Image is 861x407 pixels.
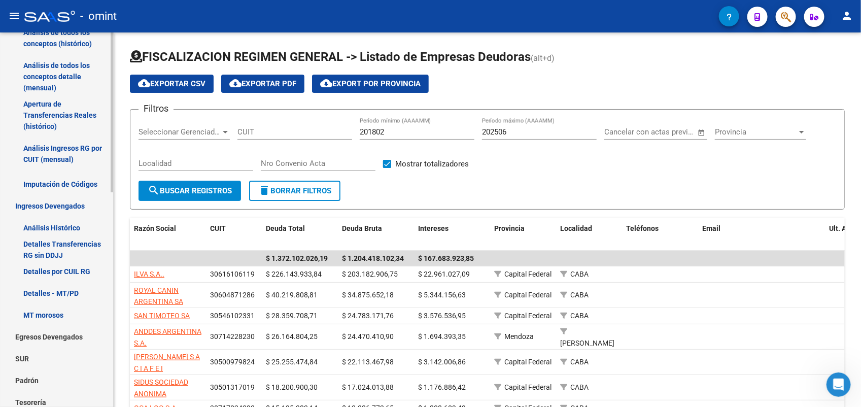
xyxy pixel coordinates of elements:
[715,127,797,137] span: Provincia
[139,101,174,116] h3: Filtros
[531,53,555,63] span: (alt+d)
[134,286,183,306] span: ROYAL CANIN ARGENTINA SA
[266,254,328,262] span: $ 1.372.102.026,19
[342,358,394,366] span: $ 22.113.467,98
[134,353,200,372] span: [PERSON_NAME] S A C I A F E I
[266,383,318,391] span: $ 18.200.900,30
[148,184,160,196] mat-icon: search
[80,5,117,27] span: - omint
[418,224,449,232] span: Intereses
[829,224,856,232] span: Ult. Acta
[560,224,592,232] span: Localidad
[229,77,242,89] mat-icon: cloud_download
[210,291,255,299] span: 30604871286
[148,186,232,195] span: Buscar Registros
[266,224,305,232] span: Deuda Total
[249,181,340,201] button: Borrar Filtros
[418,312,466,320] span: $ 3.576.536,95
[134,312,190,320] span: SAN TIMOTEO SA
[841,10,853,22] mat-icon: person
[8,10,20,22] mat-icon: menu
[342,270,398,278] span: $ 203.182.906,75
[320,79,421,88] span: Export por Provincia
[266,358,318,366] span: $ 25.255.474,84
[320,77,332,89] mat-icon: cloud_download
[134,327,201,347] span: ANDDES ARGENTINA S.A.
[702,224,720,232] span: Email
[266,291,318,299] span: $ 40.219.808,81
[130,50,531,64] span: FISCALIZACION REGIMEN GENERAL -> Listado de Empresas Deudoras
[418,270,470,278] span: $ 22.961.027,09
[134,270,164,278] span: ILVA S.A..
[504,358,552,366] span: Capital Federal
[210,383,255,391] span: 30501317019
[395,158,469,170] span: Mostrar totalizadores
[504,383,552,391] span: Capital Federal
[134,378,188,398] span: SIDUS SOCIEDAD ANONIMA
[138,79,205,88] span: Exportar CSV
[229,79,296,88] span: Exportar PDF
[622,218,698,251] datatable-header-cell: Teléfonos
[342,332,394,341] span: $ 24.470.410,90
[342,254,404,262] span: $ 1.204.418.102,34
[342,312,394,320] span: $ 24.783.171,76
[570,358,589,366] span: CABA
[698,218,825,251] datatable-header-cell: Email
[138,77,150,89] mat-icon: cloud_download
[556,218,622,251] datatable-header-cell: Localidad
[262,218,338,251] datatable-header-cell: Deuda Total
[570,291,589,299] span: CABA
[504,291,552,299] span: Capital Federal
[139,127,221,137] span: Seleccionar Gerenciador
[258,186,331,195] span: Borrar Filtros
[560,339,614,347] span: [PERSON_NAME]
[342,383,394,391] span: $ 17.024.013,88
[258,184,270,196] mat-icon: delete
[338,218,414,251] datatable-header-cell: Deuda Bruta
[266,270,322,278] span: $ 226.143.933,84
[134,224,176,232] span: Razón Social
[312,75,429,93] button: Export por Provincia
[266,332,318,341] span: $ 26.164.804,25
[130,75,214,93] button: Exportar CSV
[342,291,394,299] span: $ 34.875.652,18
[266,312,318,320] span: $ 28.359.708,71
[490,218,556,251] datatable-header-cell: Provincia
[626,224,659,232] span: Teléfonos
[418,383,466,391] span: $ 1.176.886,42
[210,358,255,366] span: 30500979824
[418,358,466,366] span: $ 3.142.006,86
[826,372,851,397] iframe: Intercom live chat
[210,224,226,232] span: CUIT
[504,270,552,278] span: Capital Federal
[210,332,255,341] span: 30714228230
[570,312,589,320] span: CABA
[696,127,707,139] button: Open calendar
[418,332,466,341] span: $ 1.694.393,35
[494,224,525,232] span: Provincia
[418,254,474,262] span: $ 167.683.923,85
[570,270,589,278] span: CABA
[130,218,206,251] datatable-header-cell: Razón Social
[210,312,255,320] span: 30546102331
[414,218,490,251] datatable-header-cell: Intereses
[139,181,241,201] button: Buscar Registros
[210,270,255,278] span: 30616106119
[342,224,382,232] span: Deuda Bruta
[418,291,466,299] span: $ 5.344.156,63
[570,383,589,391] span: CABA
[504,332,534,341] span: Mendoza
[206,218,262,251] datatable-header-cell: CUIT
[504,312,552,320] span: Capital Federal
[221,75,304,93] button: Exportar PDF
